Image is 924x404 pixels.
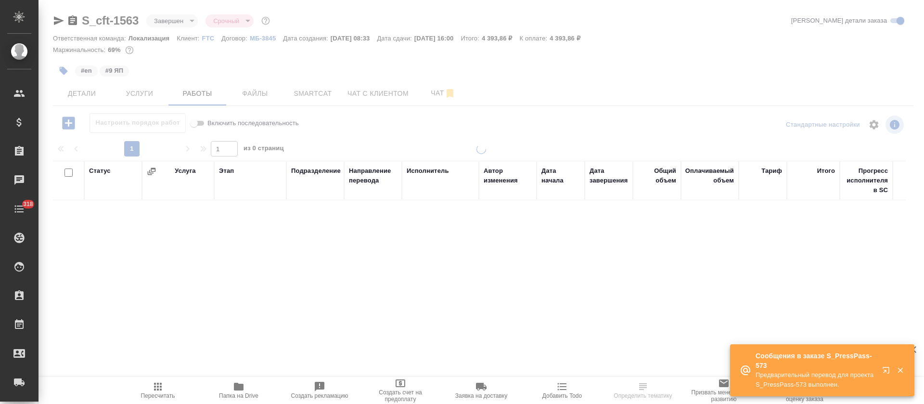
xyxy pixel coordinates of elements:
button: Призвать менеджера по развитию [683,377,764,404]
div: Дата начала [541,166,580,185]
button: Пересчитать [117,377,198,404]
div: Общий объем [638,166,676,185]
div: Этап [219,166,234,176]
div: Дата завершения [590,166,628,185]
button: Сгруппировать [147,167,156,176]
button: Создать рекламацию [279,377,360,404]
span: Заявка на доставку [455,392,507,399]
a: 318 [2,197,36,221]
p: Предварительный перевод для проекта S_PressPass-573 выполнен. [756,370,876,390]
div: Направление перевода [349,166,397,185]
button: Папка на Drive [198,377,279,404]
div: Оплачиваемый объем [685,166,734,185]
span: Создать счет на предоплату [366,389,435,403]
div: Автор изменения [484,166,532,185]
div: Тариф [761,166,782,176]
div: Статус [89,166,111,176]
button: Определить тематику [603,377,683,404]
span: Определить тематику [614,392,672,399]
button: Создать счет на предоплату [360,377,441,404]
div: Прогресс исполнителя в SC [845,166,888,195]
button: Заявка на доставку [441,377,522,404]
button: Закрыть [890,366,910,375]
span: Добавить Todo [542,392,582,399]
div: Исполнитель [407,166,449,176]
span: Папка на Drive [219,392,258,399]
div: Подразделение [291,166,341,176]
span: Создать рекламацию [291,392,348,399]
span: Пересчитать [141,392,175,399]
button: Добавить Todo [522,377,603,404]
span: 318 [17,199,39,209]
span: Призвать менеджера по развитию [689,389,758,403]
div: Услуга [175,166,195,176]
div: Итого [817,166,835,176]
button: Открыть в новой вкладке [876,361,899,384]
p: Сообщения в заказе S_PressPass-573 [756,351,876,370]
